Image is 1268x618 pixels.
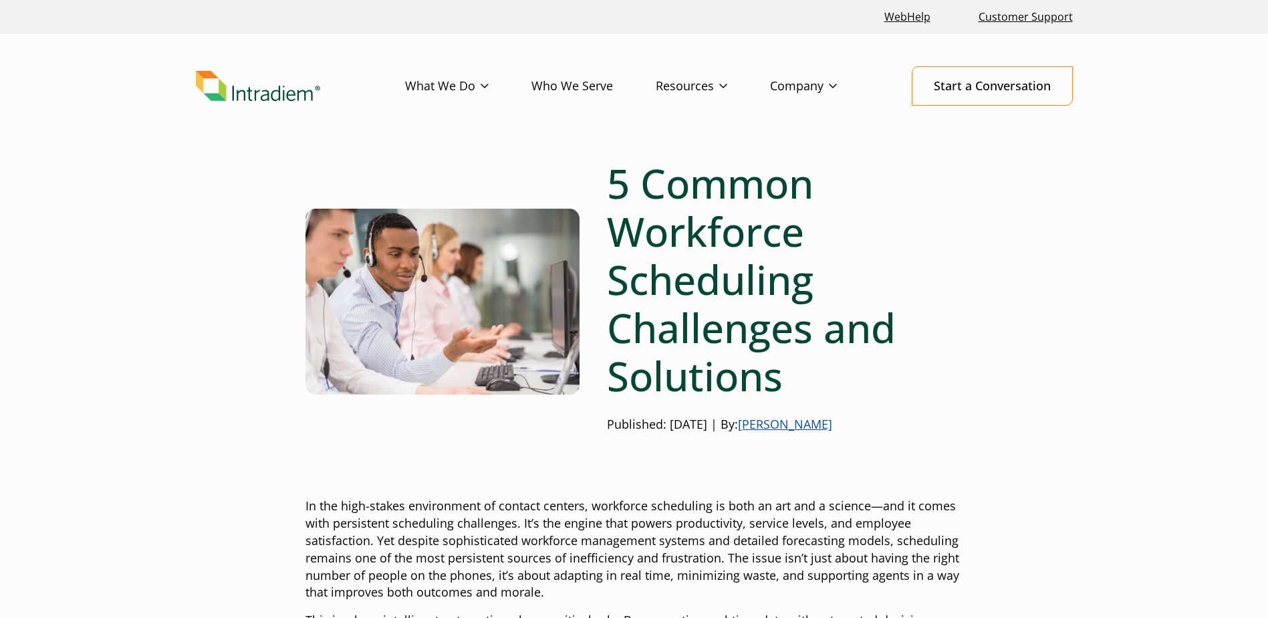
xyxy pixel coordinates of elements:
[770,67,880,106] a: Company
[879,3,936,31] a: Link opens in a new window
[531,67,656,106] a: Who We Serve
[656,67,770,106] a: Resources
[738,416,832,432] a: [PERSON_NAME]
[607,159,963,400] h1: 5 Common Workforce Scheduling Challenges and Solutions
[305,498,963,601] p: In the high-stakes environment of contact centers, workforce scheduling is both an art and a scie...
[607,416,963,433] p: Published: [DATE] | By:
[196,71,405,102] a: Link to homepage of Intradiem
[912,66,1073,106] a: Start a Conversation
[405,67,531,106] a: What We Do
[196,71,320,102] img: Intradiem
[973,3,1078,31] a: Customer Support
